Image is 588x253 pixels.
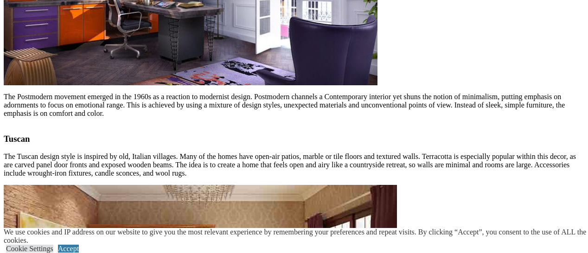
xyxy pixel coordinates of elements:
[4,134,584,144] h3: Tuscan
[4,228,588,245] div: We use cookies and IP address on our website to give you the most relevant experience by remember...
[4,93,584,118] p: The Postmodern movement emerged in the 1960s as a reaction to modernist design. Postmodern channe...
[6,245,53,253] a: Cookie Settings
[4,152,584,177] p: The Tuscan design style is inspired by old, Italian villages. Many of the homes have open-air pat...
[58,245,79,253] a: Accept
